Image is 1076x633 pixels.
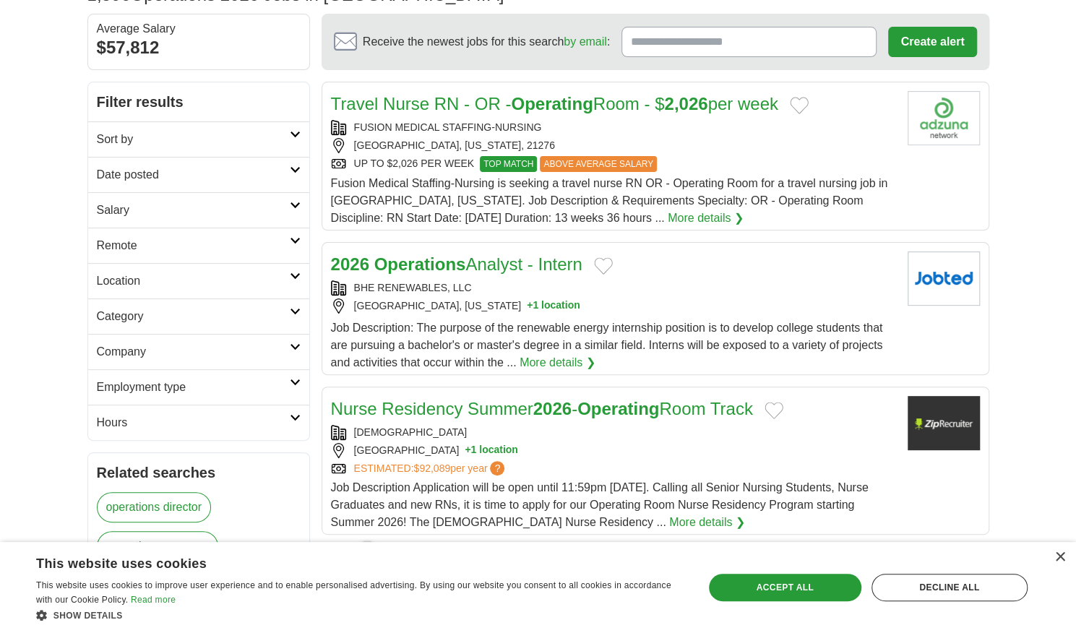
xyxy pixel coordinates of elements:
[331,120,896,135] div: FUSION MEDICAL STAFFING-NURSING
[88,369,309,405] a: Employment type
[331,280,896,296] div: BHE RENEWABLES, LLC
[480,156,537,172] span: TOP MATCH
[363,33,610,51] span: Receive the newest jobs for this search :
[577,399,659,418] strong: Operating
[908,251,980,306] img: Company logo
[331,425,896,440] div: [DEMOGRAPHIC_DATA]
[88,405,309,440] a: Hours
[331,399,753,418] a: Nurse Residency Summer2026-OperatingRoom Track
[53,611,123,621] span: Show details
[790,97,809,114] button: Add to favorite jobs
[888,27,976,57] button: Create alert
[520,354,595,371] a: More details ❯
[327,538,397,596] img: apply-iq-scientist.png
[465,443,518,458] button: +1 location
[97,343,290,361] h2: Company
[97,35,301,61] div: $57,812
[97,23,301,35] div: Average Salary
[668,210,744,227] a: More details ❯
[490,461,504,475] span: ?
[97,462,301,483] h2: Related searches
[331,254,369,274] strong: 2026
[36,580,671,605] span: This website uses cookies to improve user experience and to enable personalised advertising. By u...
[331,156,896,172] div: UP TO $2,026 PER WEEK
[331,481,869,528] span: Job Description Application will be open until 11:59pm [DATE]. Calling all Senior Nursing Student...
[331,254,582,274] a: 2026 OperationsAnalyst - Intern
[331,94,778,113] a: Travel Nurse RN - OR -OperatingRoom - $2,026per week
[88,228,309,263] a: Remote
[331,138,896,153] div: [GEOGRAPHIC_DATA], [US_STATE], 21276
[664,94,707,113] strong: 2,026
[354,461,508,476] a: ESTIMATED:$92,089per year?
[97,531,218,561] a: operations manager
[331,177,888,224] span: Fusion Medical Staffing-Nursing is seeking a travel nurse RN OR - Operating Room for a travel nur...
[527,298,533,314] span: +
[331,443,896,458] div: [GEOGRAPHIC_DATA]
[88,82,309,121] h2: Filter results
[131,595,176,605] a: Read more, opens a new window
[88,298,309,334] a: Category
[527,298,580,314] button: +1 location
[908,396,980,450] img: Company logo
[97,492,212,522] a: operations director
[564,35,607,48] a: by email
[594,257,613,275] button: Add to favorite jobs
[97,379,290,396] h2: Employment type
[88,263,309,298] a: Location
[36,551,647,572] div: This website uses cookies
[331,298,896,314] div: [GEOGRAPHIC_DATA], [US_STATE]
[97,166,290,184] h2: Date posted
[765,402,783,419] button: Add to favorite jobs
[88,121,309,157] a: Sort by
[97,202,290,219] h2: Salary
[88,192,309,228] a: Salary
[540,156,657,172] span: ABOVE AVERAGE SALARY
[331,322,883,369] span: Job Description: The purpose of the renewable energy internship position is to develop college st...
[908,91,980,145] img: Company logo
[36,608,684,622] div: Show details
[465,443,470,458] span: +
[88,157,309,192] a: Date posted
[88,334,309,369] a: Company
[97,308,290,325] h2: Category
[511,94,593,113] strong: Operating
[871,574,1028,601] div: Decline all
[374,254,466,274] strong: Operations
[709,574,861,601] div: Accept all
[1054,552,1065,563] div: Close
[413,462,450,474] span: $92,089
[669,514,745,531] a: More details ❯
[97,272,290,290] h2: Location
[97,237,290,254] h2: Remote
[97,414,290,431] h2: Hours
[533,399,572,418] strong: 2026
[97,131,290,148] h2: Sort by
